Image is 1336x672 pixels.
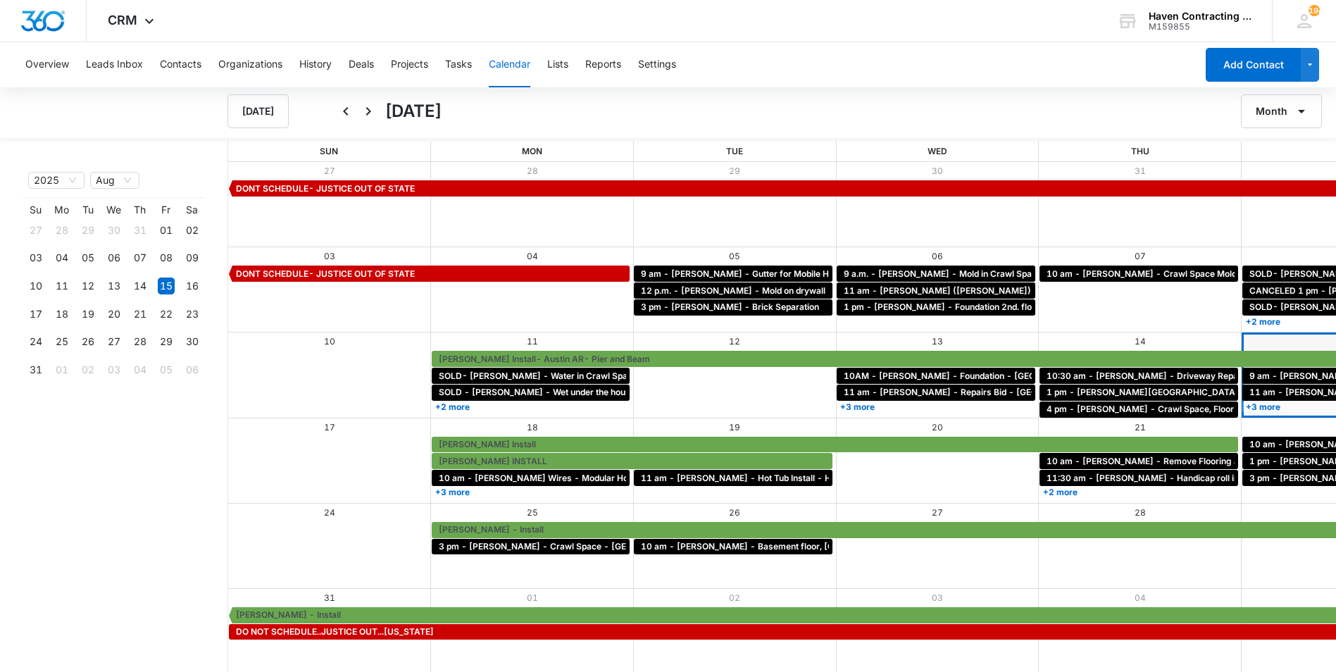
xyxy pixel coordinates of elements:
div: 10 am - Benjamin Rushing - Basement floor, Carport - West Plains, MO [637,540,829,553]
div: 10 [27,278,44,294]
th: We [101,204,127,216]
a: 27 [932,507,943,518]
span: 10 am - [PERSON_NAME] - Basement floor, [GEOGRAPHIC_DATA], [GEOGRAPHIC_DATA] [641,540,1010,553]
a: 20 [932,422,943,433]
a: 14 [1135,336,1146,347]
th: Th [127,204,153,216]
a: 10 [324,336,335,347]
div: 29 [80,222,96,239]
td: 2025-08-11 [49,272,75,300]
button: Month [1241,94,1322,128]
div: 26 [80,333,96,350]
div: 10AM - Mark Campbell - Foundation - Kirbyville, MO [840,370,1032,382]
span: 10 am - [PERSON_NAME] Wires - Modular Home uneven floors - [GEOGRAPHIC_DATA] [439,472,799,485]
a: 03 [324,251,335,261]
td: 2025-08-01 [153,216,179,244]
button: Projects [391,42,428,87]
div: 05 [80,249,96,266]
a: 11 [527,336,538,347]
td: 2025-08-17 [23,300,49,328]
div: DONT SCHEDULE- JUSTICE OUT OF STATE [232,268,626,280]
th: Sa [179,204,205,216]
div: 12 [80,278,96,294]
button: [DATE] [227,94,289,128]
td: 2025-07-28 [49,216,75,244]
div: 14 [132,278,149,294]
h1: [DATE] [385,99,442,124]
td: 2025-09-04 [127,356,153,384]
span: DONT SCHEDULE- JUSTICE OUT OF STATE [236,182,415,195]
div: 10:30 am - Eric Leverenz - Driveway Repair - Sherwood [1043,370,1235,382]
td: 2025-09-02 [75,356,101,384]
div: 19 [80,306,96,323]
a: 24 [324,507,335,518]
button: Overview [25,42,69,87]
span: 2025 [34,173,79,188]
span: 1 pm - [PERSON_NAME] - Foundation 2nd. floor - [GEOGRAPHIC_DATA] [844,301,1141,313]
a: 21 [1135,422,1146,433]
span: 9 a.m. - [PERSON_NAME] - Mold in Crawl Space - [GEOGRAPHIC_DATA] [844,268,1142,280]
a: 28 [527,166,538,176]
span: Mon [522,146,542,156]
td: 2025-08-15 [153,272,179,300]
div: 1 pm - Jonathan Miller - Foundation 2nd. floor - Bald Knob [840,301,1032,313]
span: [PERSON_NAME] Install [439,438,536,451]
span: 10AM - [PERSON_NAME] - Foundation - [GEOGRAPHIC_DATA], [GEOGRAPHIC_DATA] [844,370,1200,382]
button: Reports [585,42,621,87]
td: 2025-07-29 [75,216,101,244]
span: 4 pm - [PERSON_NAME] - Crawl Space, Floor Repair - Oil Trough [1047,403,1313,416]
a: 30 [932,166,943,176]
button: Calendar [489,42,530,87]
div: 20 [106,306,123,323]
td: 2025-08-30 [179,328,205,356]
span: SOLD- [PERSON_NAME] - Water in Crawl Space - [GEOGRAPHIC_DATA] [439,370,738,382]
span: Thu [1131,146,1149,156]
td: 2025-08-07 [127,244,153,273]
div: 01 [158,222,175,239]
a: 18 [527,422,538,433]
div: 06 [184,361,201,378]
span: DO NOT SCHEDULE..JUSTICE OUT...[US_STATE] [236,626,434,638]
div: 27 [106,333,123,350]
div: 18 [54,306,70,323]
td: 2025-08-10 [23,272,49,300]
div: 04 [54,249,70,266]
td: 2025-08-05 [75,244,101,273]
a: +2 more [1040,487,1238,497]
td: 2025-08-02 [179,216,205,244]
td: 2025-08-13 [101,272,127,300]
a: 04 [1135,592,1146,603]
a: 27 [324,166,335,176]
div: 04 [132,361,149,378]
td: 2025-08-12 [75,272,101,300]
div: 10 am - Corrina Wires - Modular Home uneven floors - Jonesboro [435,472,627,485]
div: 09 [184,249,201,266]
div: 31 [27,361,44,378]
td: 2025-08-03 [23,244,49,273]
td: 2025-08-14 [127,272,153,300]
a: 28 [1135,507,1146,518]
span: 194 [1309,5,1320,16]
td: 2025-08-06 [101,244,127,273]
div: 17 [27,306,44,323]
th: Mo [49,204,75,216]
div: 4 pm - Sarah Carey - Crawl Space, Floor Repair - Oil Trough [1043,403,1235,416]
button: Next [357,100,380,123]
span: CRM [108,13,137,27]
div: 27 [27,222,44,239]
div: 16 [184,278,201,294]
a: 07 [1135,251,1146,261]
a: +3 more [432,487,630,497]
a: 19 [729,422,740,433]
div: Pam Latz Install [435,438,1235,451]
div: 11:30 am - Donald Oakes - Handicap roll in shower - Cherokee Village [1043,472,1235,485]
td: 2025-08-20 [101,300,127,328]
div: 21 [132,306,149,323]
div: 3 pm - Barbara Fitzpatrick - Brick Separation [637,301,829,313]
div: 03 [106,361,123,378]
button: Tasks [445,42,472,87]
div: 25 [54,333,70,350]
div: SOLD - Nancy Wren - Wet under the house - Batesville [435,386,627,399]
a: 05 [729,251,740,261]
div: 9 a.m. - Derrick Presser - Mold in Crawl Space - Batesville [840,268,1032,280]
